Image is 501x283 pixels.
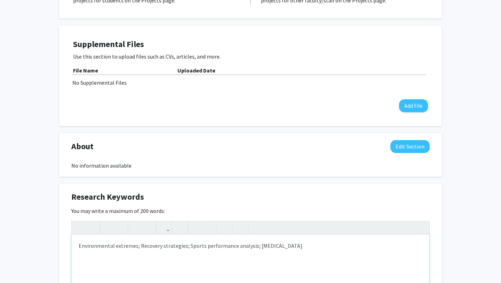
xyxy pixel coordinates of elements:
[390,140,430,153] button: Edit About
[202,221,214,234] button: Ordered list
[71,161,430,170] div: No information available
[190,221,202,234] button: Unordered list
[71,140,94,153] span: About
[71,207,165,215] label: You may write a maximum of 200 words:
[399,99,428,112] button: Add File
[218,221,230,234] button: Remove format
[177,67,215,74] b: Uploaded Date
[5,252,30,278] iframe: Chat
[73,39,428,49] h4: Supplemental Files
[86,221,98,234] button: Redo (Ctrl + Y)
[102,221,114,234] button: Strong (Ctrl + B)
[73,52,428,61] p: Use this section to upload files such as CVs, articles, and more.
[142,221,154,234] button: Subscript
[71,191,144,203] span: Research Keywords
[158,221,170,234] button: Link
[234,221,246,234] button: Insert horizontal rule
[174,221,186,234] button: Insert Image
[73,221,86,234] button: Undo (Ctrl + Z)
[415,221,428,234] button: Fullscreen
[130,221,142,234] button: Superscript
[72,78,429,87] div: No Supplemental Files
[73,67,98,74] b: File Name
[114,221,126,234] button: Emphasis (Ctrl + I)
